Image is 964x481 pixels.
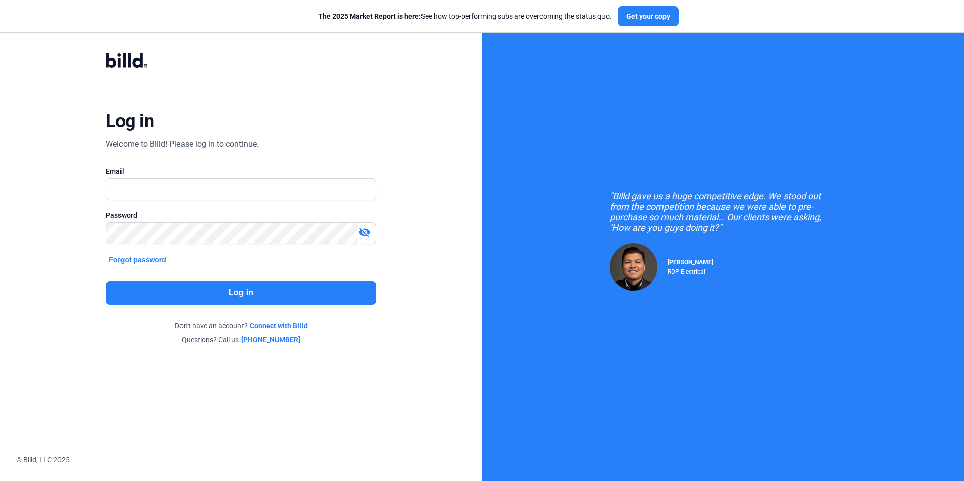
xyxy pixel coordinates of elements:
button: Log in [106,281,376,305]
button: Forgot password [106,254,169,265]
div: Don't have an account? [106,321,376,331]
a: [PHONE_NUMBER] [241,335,300,345]
div: See how top-performing subs are overcoming the status quo. [318,11,612,21]
div: Welcome to Billd! Please log in to continue. [106,138,259,150]
div: "Billd gave us a huge competitive edge. We stood out from the competition because we were able to... [610,191,836,233]
span: [PERSON_NAME] [668,259,713,266]
button: Get your copy [618,6,679,26]
img: Raul Pacheco [610,243,657,291]
div: RDP Electrical [668,266,713,275]
div: Questions? Call us [106,335,376,345]
div: Password [106,210,376,220]
div: Email [106,166,376,176]
div: Log in [106,110,154,132]
a: Connect with Billd [250,321,308,331]
mat-icon: visibility_off [358,226,371,238]
span: The 2025 Market Report is here: [318,12,421,20]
